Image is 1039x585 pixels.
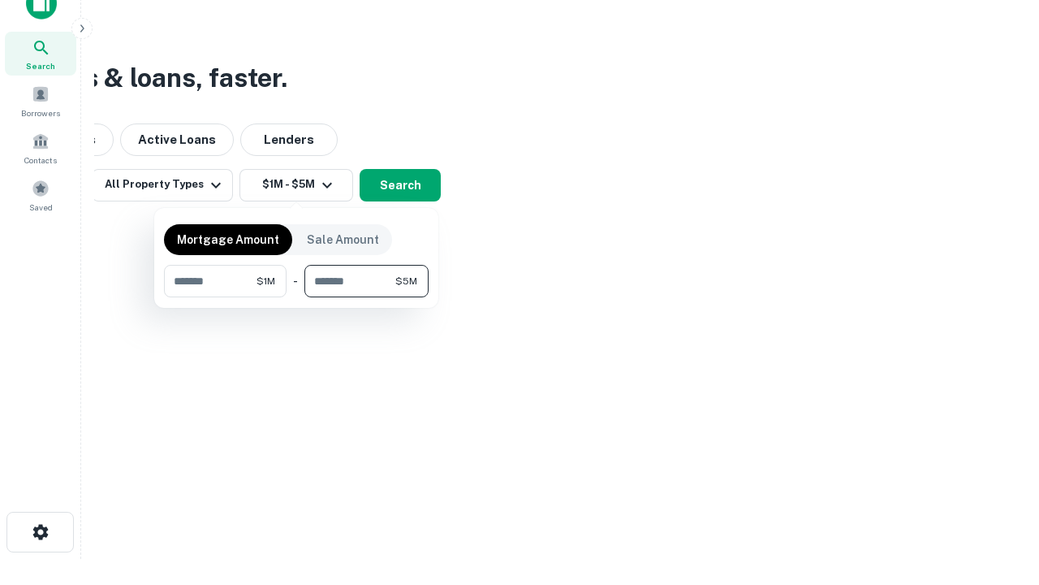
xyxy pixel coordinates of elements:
[177,231,279,249] p: Mortgage Amount
[958,455,1039,533] iframe: Chat Widget
[307,231,379,249] p: Sale Amount
[257,274,275,288] span: $1M
[293,265,298,297] div: -
[395,274,417,288] span: $5M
